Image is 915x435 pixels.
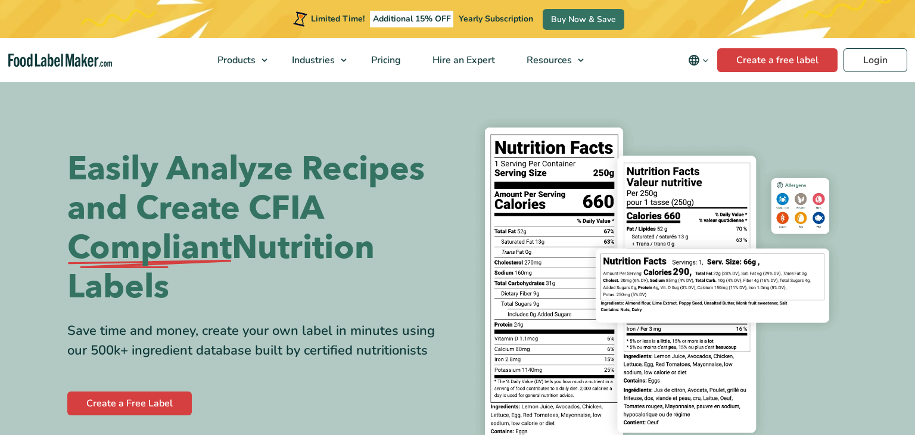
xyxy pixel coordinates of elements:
a: Resources [511,38,590,82]
span: Compliant [67,228,232,268]
span: Additional 15% OFF [370,11,454,27]
a: Create a Free Label [67,392,192,415]
span: Yearly Subscription [459,13,533,24]
a: Login [844,48,907,72]
a: Hire an Expert [417,38,508,82]
span: Resources [523,54,573,67]
h1: Easily Analyze Recipes and Create CFIA Nutrition Labels [67,150,449,307]
span: Products [214,54,257,67]
a: Industries [276,38,353,82]
span: Hire an Expert [429,54,496,67]
a: Create a free label [717,48,838,72]
span: Pricing [368,54,402,67]
button: Change language [680,48,717,72]
span: Industries [288,54,336,67]
a: Pricing [356,38,414,82]
a: Buy Now & Save [543,9,624,30]
a: Food Label Maker homepage [8,54,112,67]
a: Products [202,38,273,82]
div: Save time and money, create your own label in minutes using our 500k+ ingredient database built b... [67,321,449,361]
span: Limited Time! [311,13,365,24]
